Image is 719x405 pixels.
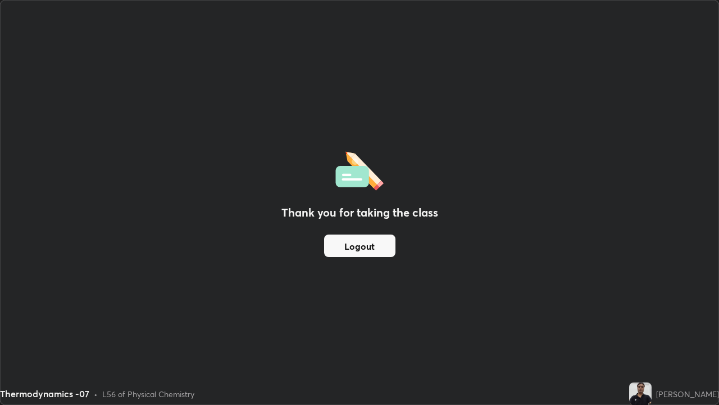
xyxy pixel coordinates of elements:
[94,388,98,400] div: •
[102,388,194,400] div: L56 of Physical Chemistry
[629,382,652,405] img: 2746b4ae3dd242b0847139de884b18c5.jpg
[281,204,438,221] h2: Thank you for taking the class
[656,388,719,400] div: [PERSON_NAME]
[324,235,395,257] button: Logout
[335,148,384,191] img: offlineFeedback.1438e8b3.svg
